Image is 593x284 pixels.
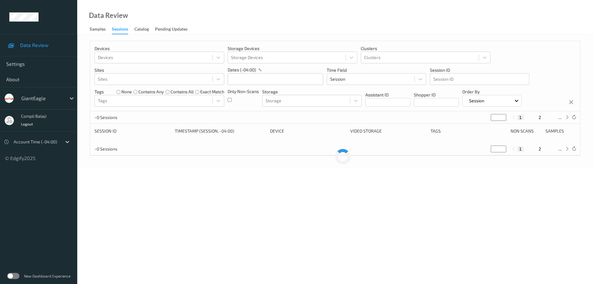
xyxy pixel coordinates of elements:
button: 1 [517,146,524,152]
div: Session ID [95,128,170,134]
div: Non Scans [511,128,541,134]
div: Catalog [134,26,149,34]
div: Sessions [112,26,128,34]
p: dates (-04:00) [228,67,256,73]
div: Tags [431,128,507,134]
a: Pending Updates [155,25,194,34]
p: Assistant ID [365,92,410,98]
label: exact match [200,89,224,95]
p: Order By [462,89,522,95]
p: Session [467,98,486,104]
p: Session ID [430,67,529,73]
p: Time Field [327,67,426,73]
button: 2 [537,146,543,152]
label: contains any [138,89,164,95]
div: Video Storage [350,128,426,134]
p: Tags [95,89,104,95]
button: ... [556,115,564,120]
a: Sessions [112,25,134,34]
div: Samples [90,26,106,34]
p: Devices [95,45,224,52]
button: 2 [537,115,543,120]
button: 1 [517,115,524,120]
label: none [121,89,132,95]
p: Clusters [361,45,490,52]
div: Pending Updates [155,26,187,34]
p: Storage [262,89,362,95]
div: Device [270,128,346,134]
div: Data Review [89,12,128,19]
label: contains all [170,89,194,95]
p: Storage Devices [228,45,357,52]
p: ~0 Sessions [95,114,141,121]
a: Samples [90,25,112,34]
button: ... [556,146,564,152]
p: ~0 Sessions [95,146,141,152]
div: Timestamp (Session, -04:00) [175,128,266,134]
p: Sites [95,67,224,73]
p: Only Non-Scans [228,88,259,95]
p: Shopper ID [414,92,459,98]
a: Catalog [134,25,155,34]
div: Samples [545,128,576,134]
